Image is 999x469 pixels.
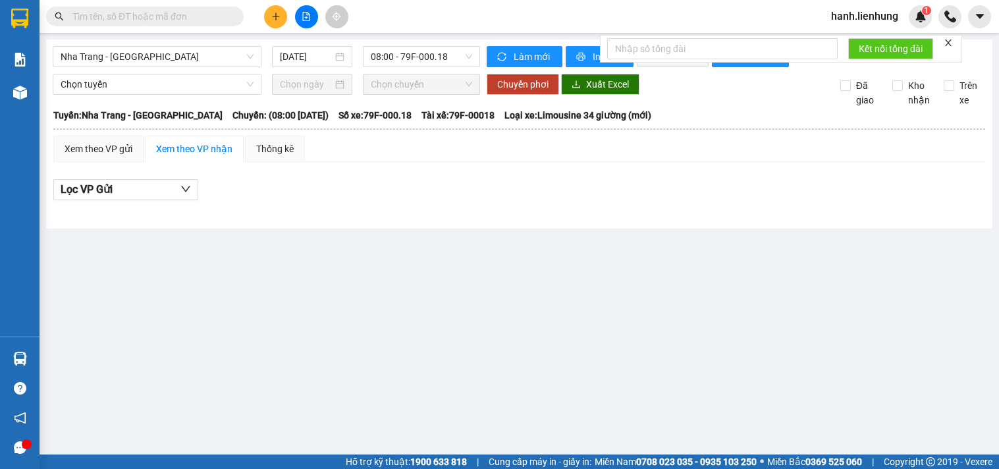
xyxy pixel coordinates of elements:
[14,441,26,454] span: message
[851,78,882,107] span: Đã giao
[561,74,639,95] button: downloadXuất Excel
[487,74,559,95] button: Chuyển phơi
[924,6,929,15] span: 1
[805,456,862,467] strong: 0369 525 060
[421,108,495,123] span: Tài xế: 79F-00018
[767,455,862,469] span: Miền Bắc
[65,142,132,156] div: Xem theo VP gửi
[944,11,956,22] img: phone-icon
[232,108,329,123] span: Chuyến: (08:00 [DATE])
[346,455,467,469] span: Hỗ trợ kỹ thuật:
[922,6,931,15] sup: 1
[264,5,287,28] button: plus
[338,108,412,123] span: Số xe: 79F-000.18
[944,38,953,47] span: close
[280,49,333,64] input: 15/10/2025
[477,455,479,469] span: |
[821,8,909,24] span: hanh.lienhung
[968,5,991,28] button: caret-down
[61,47,254,67] span: Nha Trang - Bình Dương
[325,5,348,28] button: aim
[13,53,27,67] img: solution-icon
[14,412,26,424] span: notification
[280,77,333,92] input: Chọn ngày
[61,181,113,198] span: Lọc VP Gửi
[487,46,562,67] button: syncLàm mới
[497,52,508,63] span: sync
[514,49,552,64] span: Làm mới
[371,74,472,94] span: Chọn chuyến
[576,52,587,63] span: printer
[371,47,472,67] span: 08:00 - 79F-000.18
[14,382,26,395] span: question-circle
[954,78,986,107] span: Trên xe
[11,9,28,28] img: logo-vxr
[156,142,232,156] div: Xem theo VP nhận
[595,455,757,469] span: Miền Nam
[593,49,623,64] span: In phơi
[848,38,933,59] button: Kết nối tổng đài
[504,108,651,123] span: Loại xe: Limousine 34 giường (mới)
[72,9,228,24] input: Tìm tên, số ĐT hoặc mã đơn
[302,12,311,21] span: file-add
[903,78,935,107] span: Kho nhận
[53,179,198,200] button: Lọc VP Gửi
[859,41,923,56] span: Kết nối tổng đài
[13,352,27,366] img: warehouse-icon
[55,12,64,21] span: search
[53,110,223,121] b: Tuyến: Nha Trang - [GEOGRAPHIC_DATA]
[180,184,191,194] span: down
[295,5,318,28] button: file-add
[915,11,927,22] img: icon-new-feature
[926,457,935,466] span: copyright
[872,455,874,469] span: |
[974,11,986,22] span: caret-down
[13,86,27,99] img: warehouse-icon
[607,38,838,59] input: Nhập số tổng đài
[760,459,764,464] span: ⚪️
[410,456,467,467] strong: 1900 633 818
[256,142,294,156] div: Thống kê
[636,456,757,467] strong: 0708 023 035 - 0935 103 250
[332,12,341,21] span: aim
[566,46,634,67] button: printerIn phơi
[61,74,254,94] span: Chọn tuyến
[489,455,591,469] span: Cung cấp máy in - giấy in:
[271,12,281,21] span: plus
